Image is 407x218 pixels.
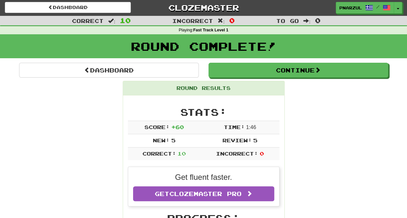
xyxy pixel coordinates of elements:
[339,5,362,11] span: Pnarzul
[128,107,279,117] h2: Stats:
[108,18,115,24] span: :
[120,16,131,24] span: 10
[72,17,104,24] span: Correct
[133,172,274,183] p: Get fluent faster.
[144,124,170,130] span: Score:
[216,150,258,157] span: Incorrect:
[5,2,131,13] a: Dashboard
[177,150,186,157] span: 10
[171,124,184,130] span: + 60
[303,18,311,24] span: :
[259,150,264,157] span: 0
[193,28,229,32] strong: Fast Track Level 1
[336,2,394,14] a: Pnarzul /
[19,63,199,78] a: Dashboard
[276,17,299,24] span: To go
[153,137,170,143] span: New:
[2,40,405,53] h1: Round Complete!
[218,18,225,24] span: :
[253,137,257,143] span: 5
[376,5,379,9] span: /
[171,137,175,143] span: 5
[172,17,213,24] span: Incorrect
[229,16,235,24] span: 0
[223,124,244,130] span: Time:
[169,190,242,197] span: Clozemaster Pro
[246,125,256,130] span: 1 : 46
[123,81,284,95] div: Round Results
[141,2,266,13] a: Clozemaster
[133,186,274,201] a: GetClozemaster Pro
[209,63,388,78] button: Continue
[142,150,176,157] span: Correct:
[222,137,252,143] span: Review:
[315,16,321,24] span: 0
